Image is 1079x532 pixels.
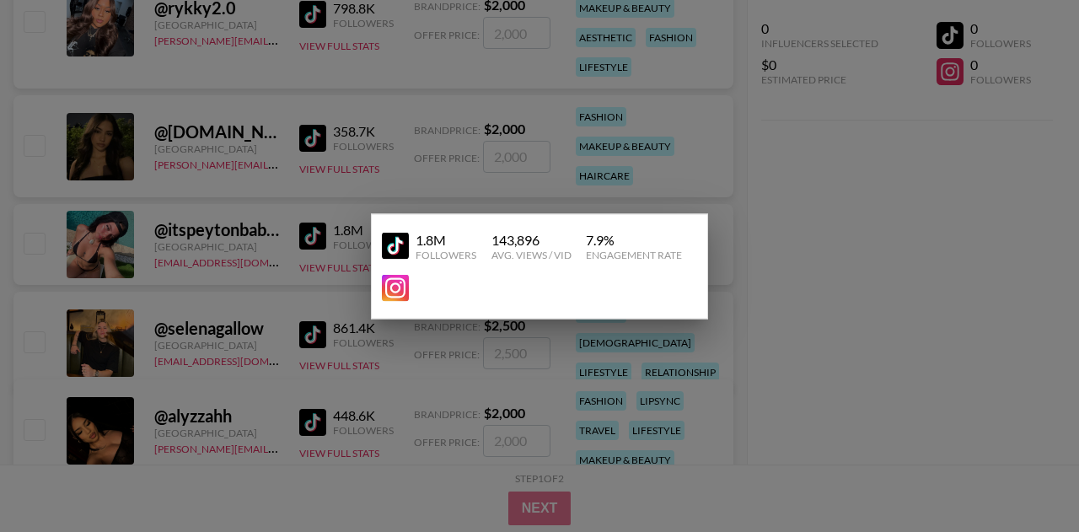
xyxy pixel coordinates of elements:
div: Engagement Rate [586,248,682,261]
div: Followers [416,248,476,261]
img: YouTube [382,233,409,260]
img: YouTube [382,274,409,301]
div: 7.9 % [586,231,682,248]
div: 143,896 [491,231,572,248]
iframe: Drift Widget Chat Controller [995,448,1059,512]
div: 1.8M [416,231,476,248]
div: Avg. Views / Vid [491,248,572,261]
